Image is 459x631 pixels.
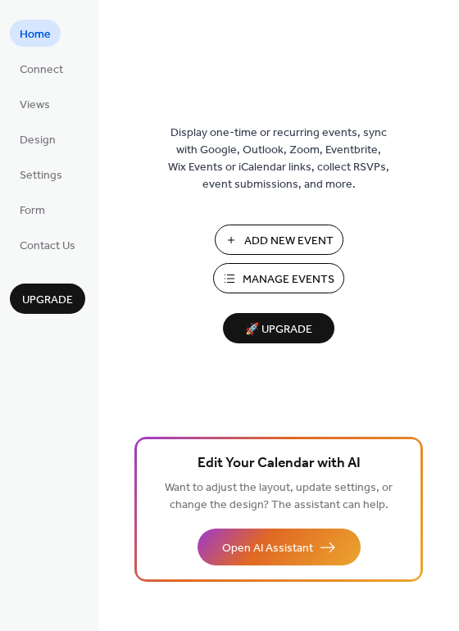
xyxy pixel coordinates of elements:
[222,540,313,557] span: Open AI Assistant
[20,97,50,114] span: Views
[10,161,72,188] a: Settings
[213,263,344,293] button: Manage Events
[10,90,60,117] a: Views
[223,313,334,343] button: 🚀 Upgrade
[10,125,66,152] a: Design
[168,125,389,193] span: Display one-time or recurring events, sync with Google, Outlook, Zoom, Eventbrite, Wix Events or ...
[198,529,361,565] button: Open AI Assistant
[215,225,343,255] button: Add New Event
[20,238,75,255] span: Contact Us
[165,477,393,516] span: Want to adjust the layout, update settings, or change the design? The assistant can help.
[22,292,73,309] span: Upgrade
[244,233,334,250] span: Add New Event
[20,132,56,149] span: Design
[233,319,325,341] span: 🚀 Upgrade
[10,284,85,314] button: Upgrade
[20,202,45,220] span: Form
[20,26,51,43] span: Home
[10,196,55,223] a: Form
[198,452,361,475] span: Edit Your Calendar with AI
[10,55,73,82] a: Connect
[10,20,61,47] a: Home
[10,231,85,258] a: Contact Us
[20,61,63,79] span: Connect
[243,271,334,288] span: Manage Events
[20,167,62,184] span: Settings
